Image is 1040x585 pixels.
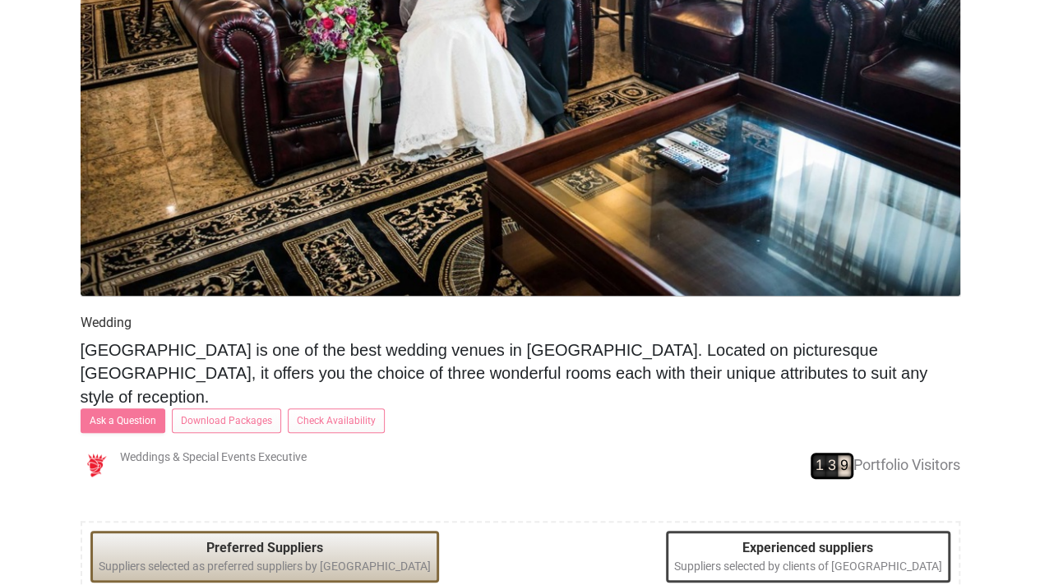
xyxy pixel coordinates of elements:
[90,531,439,583] div: Suppliers selected as preferred suppliers by [GEOGRAPHIC_DATA]
[81,449,113,481] img: open-uri20180111-4-rlq9zp
[674,539,942,558] legend: Experienced suppliers
[288,408,385,433] a: Check Availability
[81,449,374,481] div: Weddings & Special Events Executive
[81,316,960,330] h4: Wedding
[172,408,281,433] a: Download Packages
[667,453,960,479] div: Portfolio Visitors
[828,455,839,477] span: 3
[840,455,851,477] span: 9
[666,531,950,583] div: Suppliers selected by clients of [GEOGRAPHIC_DATA]
[815,455,825,477] span: 1
[81,408,165,433] a: Ask a Question
[99,539,431,558] legend: Preferred Suppliers
[81,341,928,406] span: [GEOGRAPHIC_DATA] is one of the best wedding venues in [GEOGRAPHIC_DATA]. Located on picturesque ...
